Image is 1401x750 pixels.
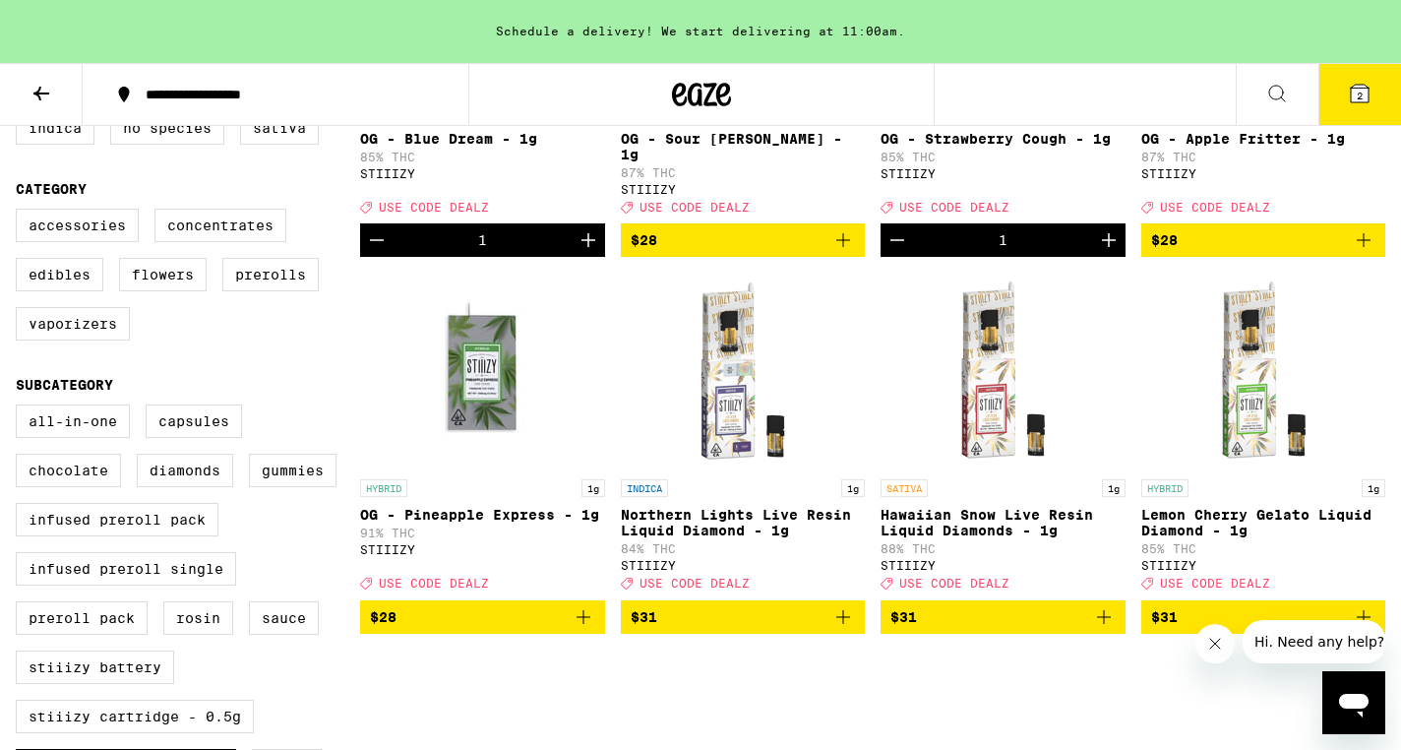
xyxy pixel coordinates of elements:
button: Decrement [881,223,914,257]
span: $28 [1151,232,1178,248]
label: Indica [16,111,94,145]
p: HYBRID [1141,479,1188,497]
p: OG - Blue Dream - 1g [360,131,605,147]
span: $28 [631,232,657,248]
label: Gummies [249,454,336,487]
p: 85% THC [881,151,1126,163]
label: No Species [110,111,224,145]
button: Add to bag [1141,223,1386,257]
label: STIIIZY Cartridge - 0.5g [16,700,254,733]
p: 1g [841,479,865,497]
label: Vaporizers [16,307,130,341]
button: Decrement [360,223,394,257]
a: Open page for Northern Lights Live Resin Liquid Diamond - 1g from STIIIZY [621,273,866,599]
div: STIIIZY [881,559,1126,572]
p: OG - Sour [PERSON_NAME] - 1g [621,131,866,162]
iframe: Message from company [1243,620,1385,663]
span: USE CODE DEALZ [899,578,1009,591]
div: 1 [478,232,487,248]
div: STIIIZY [621,183,866,196]
div: STIIIZY [621,559,866,572]
a: Open page for Lemon Cherry Gelato Liquid Diamond - 1g from STIIIZY [1141,273,1386,599]
p: 87% THC [1141,151,1386,163]
p: 85% THC [360,151,605,163]
button: Increment [572,223,605,257]
label: Flowers [119,258,207,291]
label: Accessories [16,209,139,242]
p: SATIVA [881,479,928,497]
p: 1g [581,479,605,497]
p: 87% THC [621,166,866,179]
p: Lemon Cherry Gelato Liquid Diamond - 1g [1141,507,1386,538]
div: STIIIZY [881,167,1126,180]
button: 2 [1318,64,1401,125]
button: Add to bag [1141,600,1386,634]
span: 2 [1357,90,1363,101]
label: Chocolate [16,454,121,487]
button: Add to bag [621,600,866,634]
p: Northern Lights Live Resin Liquid Diamond - 1g [621,507,866,538]
span: $31 [1151,609,1178,625]
a: Open page for Hawaiian Snow Live Resin Liquid Diamonds - 1g from STIIIZY [881,273,1126,599]
span: $28 [370,609,396,625]
img: STIIIZY - Hawaiian Snow Live Resin Liquid Diamonds - 1g [904,273,1101,469]
p: HYBRID [360,479,407,497]
img: STIIIZY - Lemon Cherry Gelato Liquid Diamond - 1g [1165,273,1362,469]
img: STIIIZY - OG - Pineapple Express - 1g [384,273,580,469]
label: Diamonds [137,454,233,487]
iframe: Button to launch messaging window [1322,671,1385,734]
button: Increment [1092,223,1126,257]
img: STIIIZY - Northern Lights Live Resin Liquid Diamond - 1g [644,273,841,469]
label: Sativa [240,111,319,145]
div: STIIIZY [1141,167,1386,180]
iframe: Close message [1195,624,1235,663]
label: Preroll Pack [16,601,148,635]
span: USE CODE DEALZ [640,201,750,214]
label: All-In-One [16,405,130,438]
a: Open page for OG - Pineapple Express - 1g from STIIIZY [360,273,605,599]
span: USE CODE DEALZ [379,578,489,591]
span: USE CODE DEALZ [1160,578,1270,591]
label: Prerolls [222,258,319,291]
p: OG - Strawberry Cough - 1g [881,131,1126,147]
span: USE CODE DEALZ [899,201,1009,214]
p: 1g [1102,479,1126,497]
span: USE CODE DEALZ [1160,201,1270,214]
span: USE CODE DEALZ [379,201,489,214]
p: 88% THC [881,542,1126,555]
label: Sauce [249,601,319,635]
p: 1g [1362,479,1385,497]
label: Rosin [163,601,233,635]
span: $31 [890,609,917,625]
button: Add to bag [621,223,866,257]
label: Edibles [16,258,103,291]
label: Concentrates [154,209,286,242]
label: Infused Preroll Pack [16,503,218,536]
div: STIIIZY [1141,559,1386,572]
p: INDICA [621,479,668,497]
legend: Subcategory [16,377,113,393]
p: 84% THC [621,542,866,555]
p: 91% THC [360,527,605,539]
button: Add to bag [881,600,1126,634]
span: USE CODE DEALZ [640,578,750,591]
label: Capsules [146,405,242,438]
div: 1 [999,232,1007,248]
button: Add to bag [360,600,605,634]
label: STIIIZY Battery [16,651,174,684]
legend: Category [16,181,87,197]
p: OG - Pineapple Express - 1g [360,507,605,523]
label: Infused Preroll Single [16,552,236,586]
div: STIIIZY [360,167,605,180]
p: OG - Apple Fritter - 1g [1141,131,1386,147]
span: $31 [631,609,657,625]
div: STIIIZY [360,543,605,556]
p: Hawaiian Snow Live Resin Liquid Diamonds - 1g [881,507,1126,538]
p: 85% THC [1141,542,1386,555]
